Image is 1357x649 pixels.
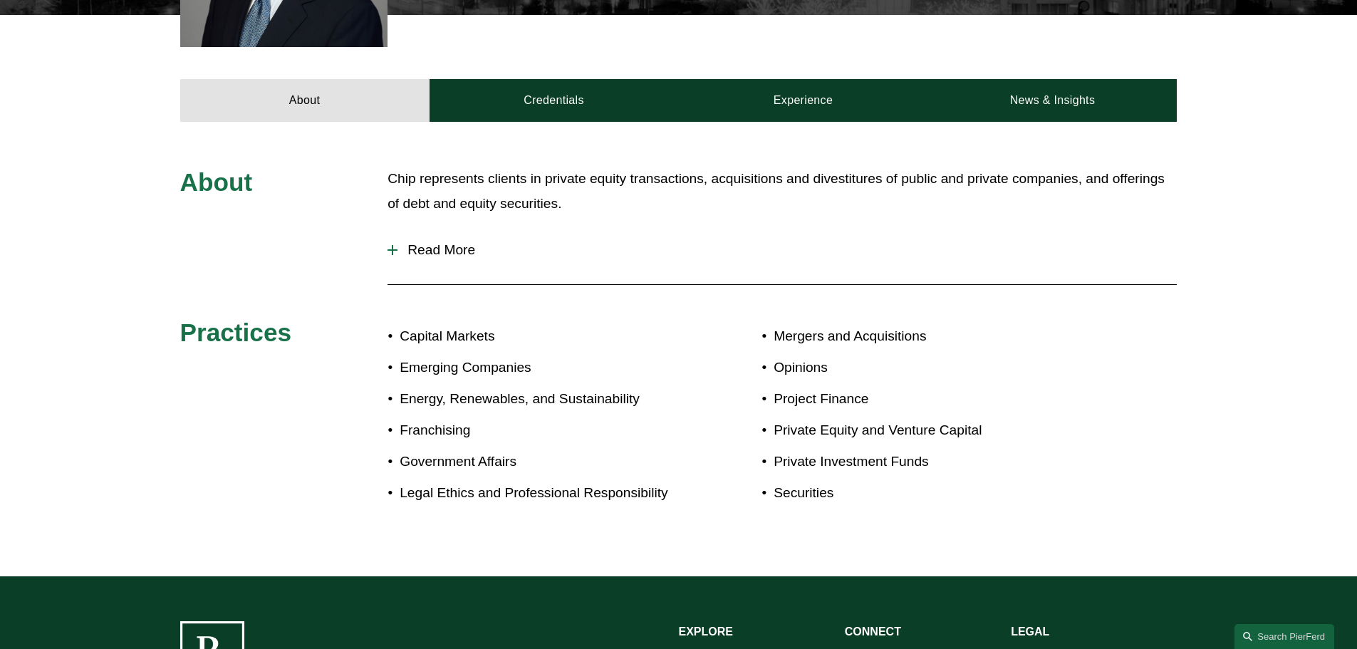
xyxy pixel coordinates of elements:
[774,418,1094,443] p: Private Equity and Venture Capital
[400,324,678,349] p: Capital Markets
[845,625,901,638] strong: CONNECT
[1234,624,1334,649] a: Search this site
[774,324,1094,349] p: Mergers and Acquisitions
[388,167,1177,216] p: Chip represents clients in private equity transactions, acquisitions and divestitures of public a...
[1011,625,1049,638] strong: LEGAL
[400,481,678,506] p: Legal Ethics and Professional Responsibility
[180,79,430,122] a: About
[774,355,1094,380] p: Opinions
[400,418,678,443] p: Franchising
[400,387,678,412] p: Energy, Renewables, and Sustainability
[180,168,253,196] span: About
[388,232,1177,269] button: Read More
[927,79,1177,122] a: News & Insights
[774,481,1094,506] p: Securities
[400,450,678,474] p: Government Affairs
[400,355,678,380] p: Emerging Companies
[679,625,733,638] strong: EXPLORE
[774,450,1094,474] p: Private Investment Funds
[430,79,679,122] a: Credentials
[180,318,292,346] span: Practices
[679,79,928,122] a: Experience
[774,387,1094,412] p: Project Finance
[397,242,1177,258] span: Read More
